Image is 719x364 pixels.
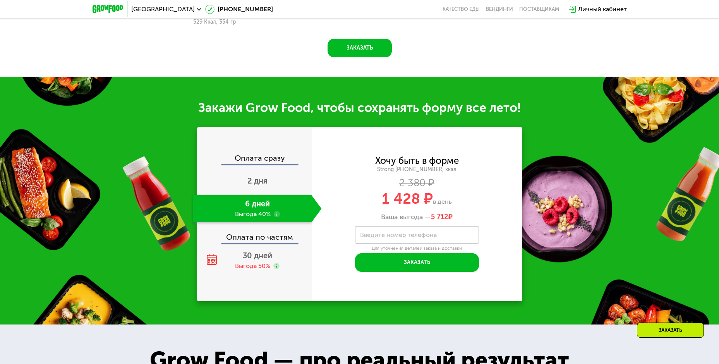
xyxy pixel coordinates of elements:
[328,39,392,57] button: Заказать
[637,323,704,338] div: Заказать
[312,213,522,221] div: Ваша выгода —
[198,225,312,243] div: Оплата по частям
[360,233,437,237] label: Введите номер телефона
[198,154,312,164] div: Оплата сразу
[443,6,480,12] a: Качество еды
[519,6,559,12] div: поставщикам
[431,213,448,221] span: 5 712
[355,246,479,252] div: Для уточнения деталей заказа и доставки
[486,6,513,12] a: Вендинги
[243,251,272,260] span: 30 дней
[375,156,459,165] div: Хочу быть в форме
[382,190,433,208] span: 1 428 ₽
[312,179,522,187] div: 2 380 ₽
[131,6,195,12] span: [GEOGRAPHIC_DATA]
[247,176,268,185] span: 2 дня
[431,213,453,221] span: ₽
[205,5,273,14] a: [PHONE_NUMBER]
[193,19,291,25] div: 529 Ккал, 354 гр
[433,198,452,205] span: в день
[235,262,270,270] div: Выгода 50%
[312,166,522,173] div: Strong [PHONE_NUMBER] ккал
[578,5,627,14] div: Личный кабинет
[355,253,479,272] button: Заказать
